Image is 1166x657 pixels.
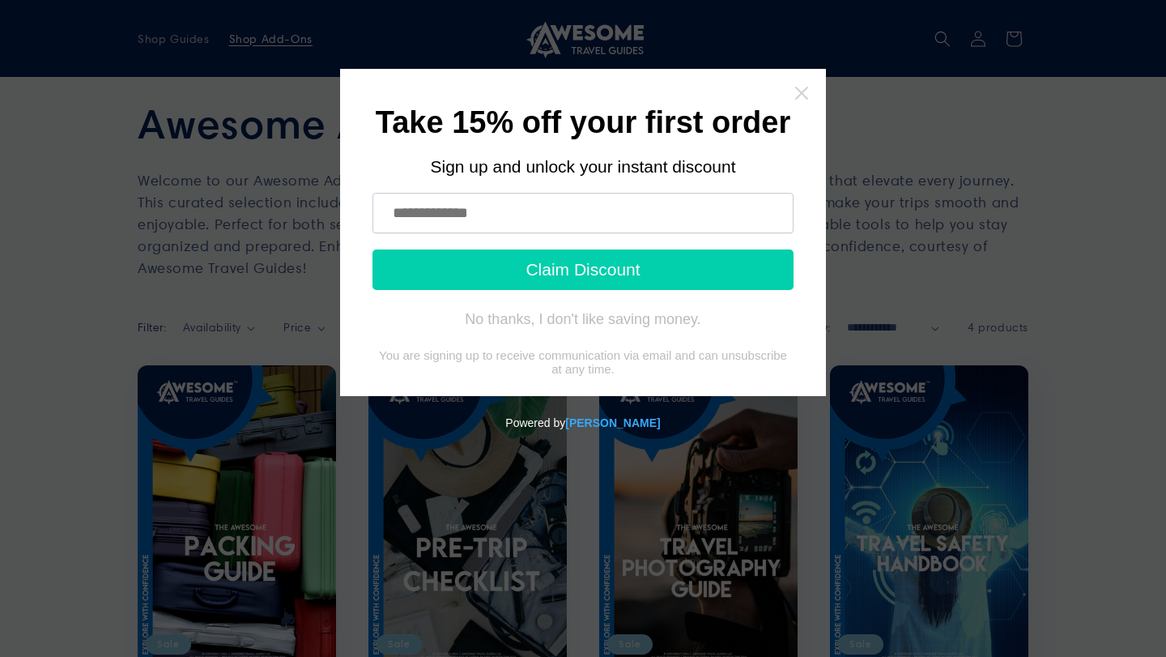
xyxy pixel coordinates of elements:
a: Close widget [794,85,810,101]
a: Powered by Tydal [565,416,660,429]
div: Sign up and unlock your instant discount [372,157,794,177]
div: Powered by [6,396,1160,450]
button: Claim Discount [372,250,794,290]
div: You are signing up to receive communication via email and can unsubscribe at any time. [372,348,794,376]
h1: Take 15% off your first order [372,110,794,137]
div: No thanks, I don't like saving money. [465,311,700,327]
